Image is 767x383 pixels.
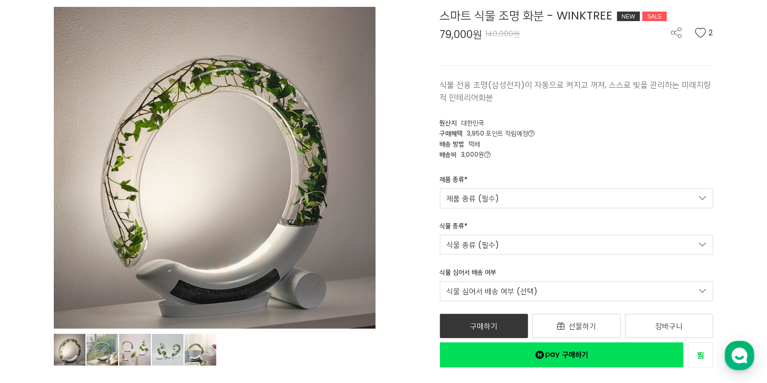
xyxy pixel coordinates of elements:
span: 79,000원 [440,29,483,40]
span: 원산지 [440,118,457,127]
span: 2 [708,28,713,39]
div: 제품 종류 [440,175,468,188]
span: 선물하기 [569,321,596,331]
div: 스마트 식물 조명 화분 - WINKTREE [440,7,714,24]
div: 식물 심어서 배송 여부 [440,267,497,281]
span: 대화 [97,312,109,320]
span: 설정 [163,311,176,320]
a: 설정 [136,295,203,322]
a: 제품 종류 (필수) [440,188,714,208]
a: 홈 [3,295,70,322]
span: 140,000원 [486,28,521,39]
span: 배송 방법 [440,139,465,148]
div: NEW [617,12,640,21]
a: 대화 [70,295,136,322]
div: SALE [643,12,667,21]
div: 식물 종류 [440,221,468,235]
span: 3,950 포인트 적립예정 [467,129,535,138]
a: 식물 심어서 배송 여부 (선택) [440,281,714,301]
a: 장바구니 [625,314,714,338]
span: 홈 [33,311,40,320]
a: 새창 [440,342,684,368]
span: 택배 [469,139,481,148]
a: 구매하기 [440,314,529,338]
a: 식물 종류 (필수) [440,235,714,255]
span: 3,000원 [462,150,491,159]
a: 선물하기 [532,314,621,338]
p: 식물 전용 조명(삼성전자)이 자동으로 켜지고 꺼져, 스스로 빛을 관리하는 미래지향적 인테리어화분 [440,79,714,104]
a: 새창 [688,342,713,368]
span: 배송비 [440,150,457,159]
button: 2 [695,28,713,39]
span: 구매혜택 [440,129,463,138]
span: 대한민국 [462,118,485,127]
